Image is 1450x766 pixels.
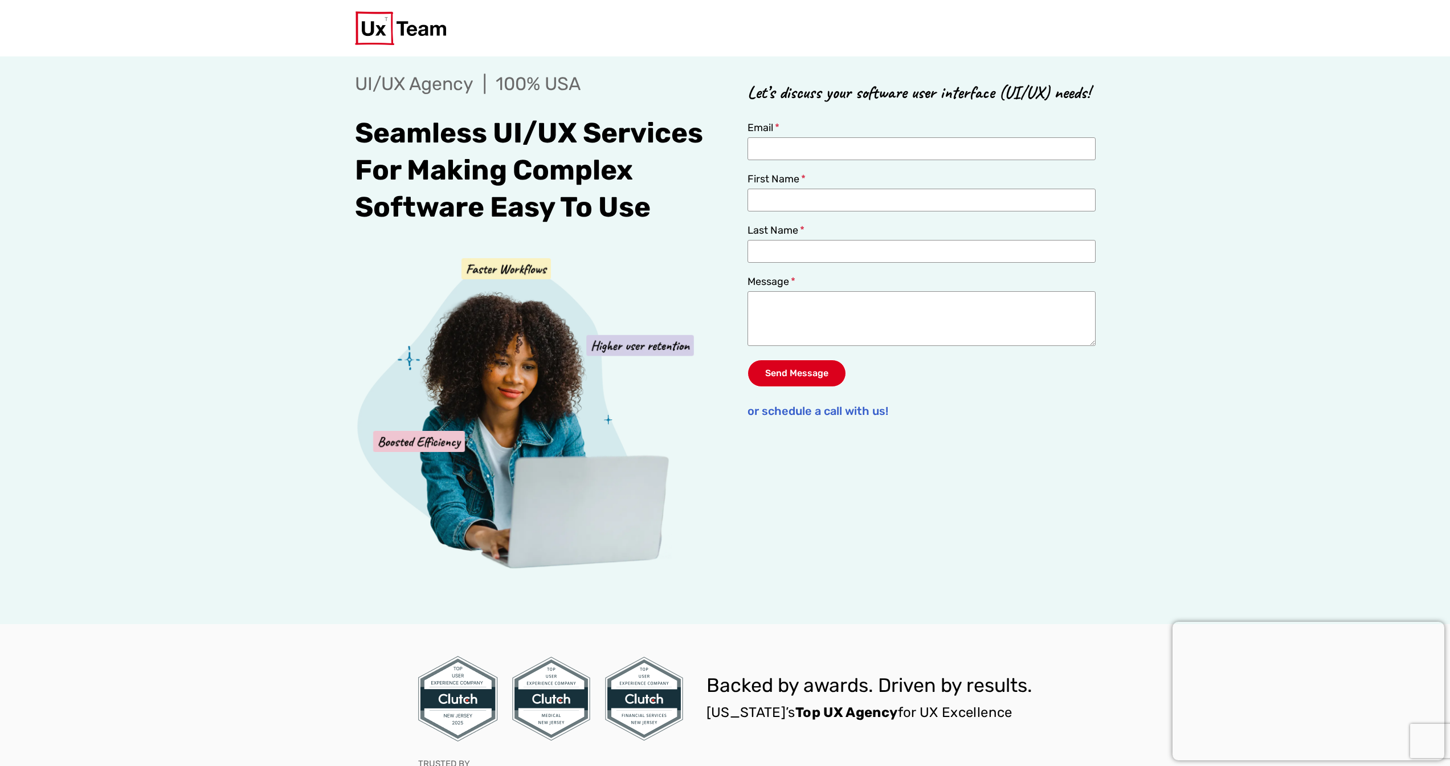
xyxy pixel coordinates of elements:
img: Clutch top user experience company for medical in New Jersey [512,656,591,741]
img: Clutch top user experience company in New Jersey [418,656,498,741]
img: UX Team [355,11,446,45]
iframe: Popup CTA [1173,622,1444,760]
strong: Top UX Agency [795,704,898,720]
span: Send Message [765,369,828,378]
span: or schedule a call with us! [748,405,888,417]
p: UI/UX Agency | 100% USA [355,70,716,97]
label: First Name [748,174,806,189]
label: Email [748,123,780,137]
label: Message [748,276,796,291]
img: Clutch top user experience company for financial services in New Jersey [604,656,684,741]
label: Last Name [748,225,805,240]
form: Contact Us [748,123,1096,401]
a: or schedule a call with us! [748,396,888,426]
button: Send Message [748,360,846,387]
p: Let’s discuss your software user interface (UI/UX) needs! [748,79,1096,106]
p: [US_STATE]’s for UX Excellence [706,703,1032,722]
span: Backed by awards. Driven by results. [706,674,1032,697]
h1: Seamless UI/UX Services For Making Complex Software Easy To Use [355,115,716,226]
